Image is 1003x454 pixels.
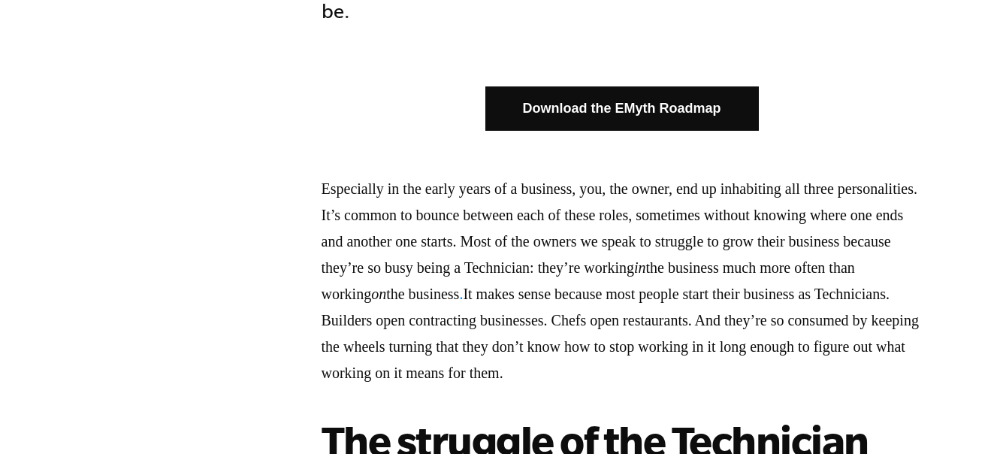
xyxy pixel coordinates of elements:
[371,286,386,302] em: on
[634,259,646,276] em: in
[485,86,759,131] a: Download the EMyth Roadmap
[322,176,923,386] p: Especially in the early years of a business, you, the owner, end up inhabiting all three personal...
[928,382,1003,454] iframe: Chat Widget
[459,286,463,302] a: .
